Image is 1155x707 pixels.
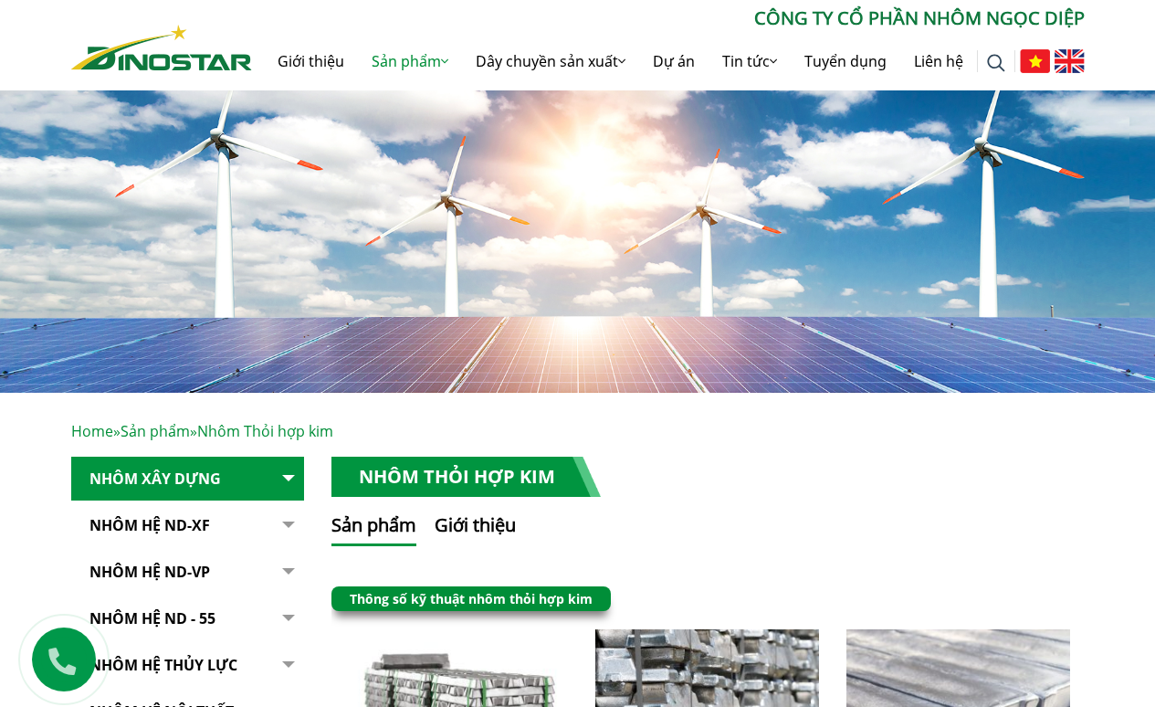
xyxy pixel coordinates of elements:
a: Tin tức [709,32,791,90]
a: Liên hệ [900,32,977,90]
a: Nhôm Xây dựng [71,457,304,501]
a: Sản phẩm [121,421,190,441]
a: Sản phẩm [358,32,462,90]
a: Giới thiệu [264,32,358,90]
img: Nhôm Dinostar [71,25,252,70]
a: Nhôm Hệ ND-VP [71,550,304,595]
button: Giới thiệu [435,512,516,546]
a: Dự án [639,32,709,90]
a: Nhôm hệ thủy lực [71,643,304,688]
a: Dây chuyền sản xuất [462,32,639,90]
a: Nhôm Hệ ND-XF [71,503,304,548]
a: Thông số kỹ thuật nhôm thỏi hợp kim [350,590,593,607]
img: search [987,54,1005,72]
a: Home [71,421,113,441]
a: NHÔM HỆ ND - 55 [71,596,304,641]
button: Sản phẩm [331,512,416,546]
span: Nhôm Thỏi hợp kim [197,421,333,441]
h1: Nhôm Thỏi hợp kim [331,457,601,497]
img: English [1055,49,1085,73]
img: Tiếng Việt [1020,49,1050,73]
a: Tuyển dụng [791,32,900,90]
span: » » [71,421,333,441]
p: CÔNG TY CỔ PHẦN NHÔM NGỌC DIỆP [252,5,1085,32]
